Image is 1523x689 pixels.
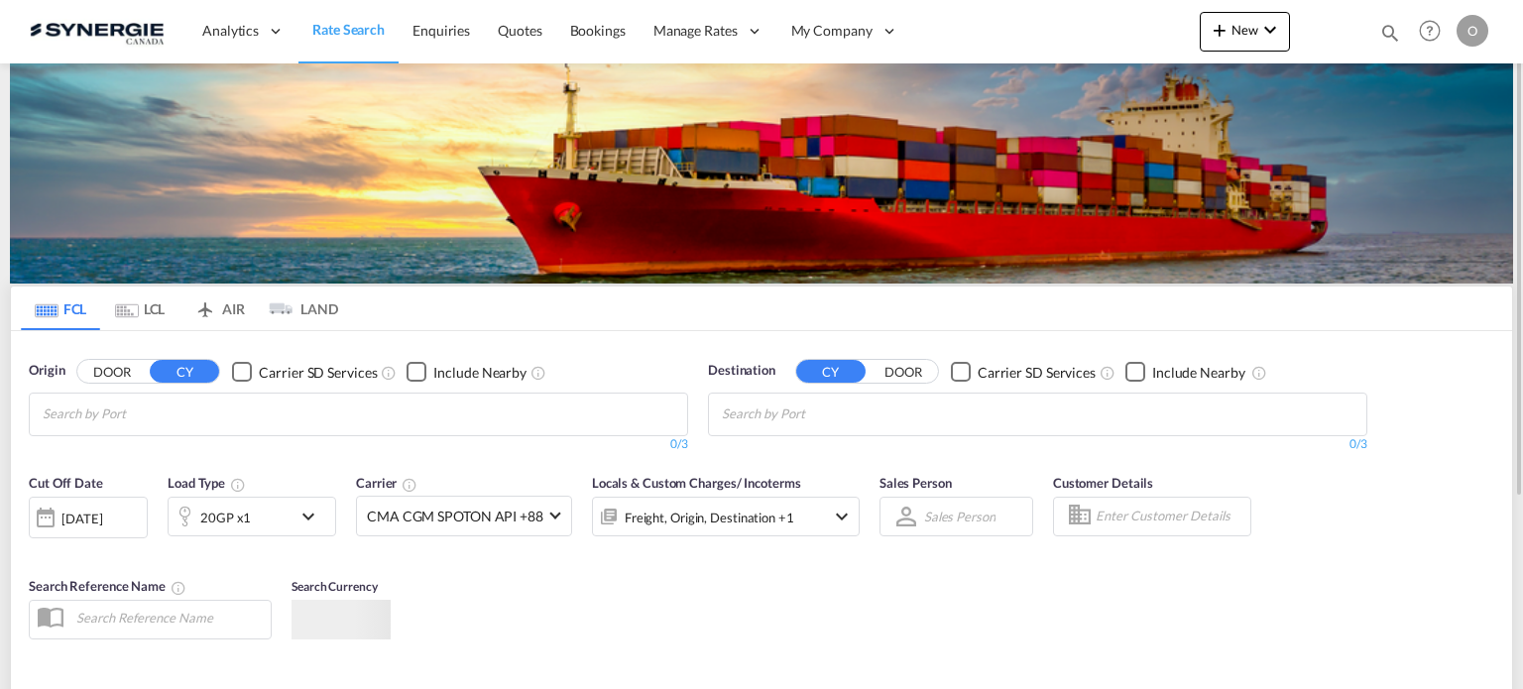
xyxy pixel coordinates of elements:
[978,363,1096,383] div: Carrier SD Services
[292,579,378,594] span: Search Currency
[592,475,801,491] span: Locals & Custom Charges
[29,475,103,491] span: Cut Off Date
[29,497,148,538] div: [DATE]
[869,361,938,384] button: DOOR
[1379,22,1401,52] div: icon-magnify
[202,21,259,41] span: Analytics
[21,287,100,330] md-tab-item: FCL
[830,505,854,528] md-icon: icon-chevron-down
[367,507,543,526] span: CMA CGM SPOTON API +88
[1379,22,1401,44] md-icon: icon-magnify
[30,9,164,54] img: 1f56c880d42311ef80fc7dca854c8e59.png
[402,477,417,493] md-icon: The selected Trucker/Carrierwill be displayed in the rate results If the rates are from another f...
[737,475,801,491] span: / Incoterms
[200,504,251,531] div: 20GP x1
[1413,14,1447,48] span: Help
[193,297,217,312] md-icon: icon-airplane
[230,477,246,493] md-icon: icon-information-outline
[791,21,873,41] span: My Company
[1251,365,1267,381] md-icon: Unchecked: Ignores neighbouring ports when fetching rates.Checked : Includes neighbouring ports w...
[879,475,952,491] span: Sales Person
[61,510,102,527] div: [DATE]
[951,361,1096,382] md-checkbox: Checkbox No Ink
[29,361,64,381] span: Origin
[168,475,246,491] span: Load Type
[1457,15,1488,47] div: O
[922,502,997,530] md-select: Sales Person
[407,361,527,382] md-checkbox: Checkbox No Ink
[296,505,330,528] md-icon: icon-chevron-down
[179,287,259,330] md-tab-item: AIR
[1096,502,1244,531] input: Enter Customer Details
[29,578,186,594] span: Search Reference Name
[312,21,385,38] span: Rate Search
[570,22,626,39] span: Bookings
[719,394,918,430] md-chips-wrap: Chips container with autocompletion. Enter the text area, type text to search, and then use the u...
[356,475,417,491] span: Carrier
[708,361,775,381] span: Destination
[433,363,527,383] div: Include Nearby
[66,603,271,632] input: Search Reference Name
[10,63,1513,284] img: LCL+%26+FCL+BACKGROUND.png
[412,22,470,39] span: Enquiries
[592,497,860,536] div: Freight Origin Destination Factory Stuffingicon-chevron-down
[1258,18,1282,42] md-icon: icon-chevron-down
[1152,363,1245,383] div: Include Nearby
[168,497,336,536] div: 20GP x1icon-chevron-down
[29,535,44,562] md-datepicker: Select
[1053,475,1153,491] span: Customer Details
[150,360,219,383] button: CY
[1208,22,1282,38] span: New
[1100,365,1115,381] md-icon: Unchecked: Search for CY (Container Yard) services for all selected carriers.Checked : Search for...
[653,21,738,41] span: Manage Rates
[530,365,546,381] md-icon: Unchecked: Ignores neighbouring ports when fetching rates.Checked : Includes neighbouring ports w...
[1208,18,1231,42] md-icon: icon-plus 400-fg
[381,365,397,381] md-icon: Unchecked: Search for CY (Container Yard) services for all selected carriers.Checked : Search for...
[708,436,1367,453] div: 0/3
[1413,14,1457,50] div: Help
[259,287,338,330] md-tab-item: LAND
[796,360,866,383] button: CY
[43,399,231,430] input: Chips input.
[625,504,794,531] div: Freight Origin Destination Factory Stuffing
[21,287,338,330] md-pagination-wrapper: Use the left and right arrow keys to navigate between tabs
[100,287,179,330] md-tab-item: LCL
[77,361,147,384] button: DOOR
[1125,361,1245,382] md-checkbox: Checkbox No Ink
[232,361,377,382] md-checkbox: Checkbox No Ink
[259,363,377,383] div: Carrier SD Services
[722,399,910,430] input: Chips input.
[29,436,688,453] div: 0/3
[498,22,541,39] span: Quotes
[40,394,239,430] md-chips-wrap: Chips container with autocompletion. Enter the text area, type text to search, and then use the u...
[171,580,186,596] md-icon: Your search will be saved by the below given name
[1200,12,1290,52] button: icon-plus 400-fgNewicon-chevron-down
